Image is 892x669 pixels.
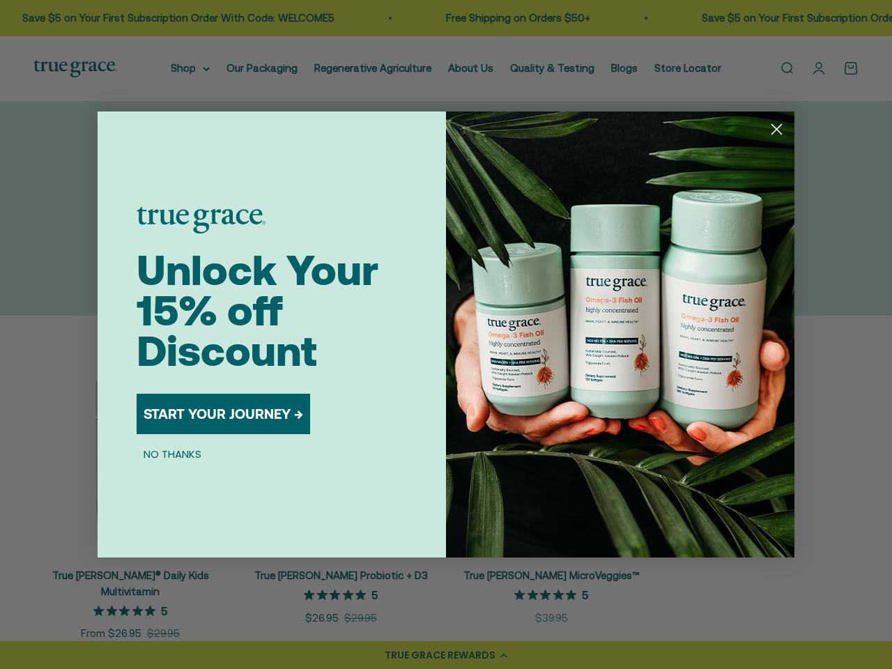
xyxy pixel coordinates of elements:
[137,394,310,434] button: START YOUR JOURNEY →
[764,117,789,141] button: Close dialog
[446,111,794,557] img: 098727d5-50f8-4f9b-9554-844bb8da1403.jpeg
[137,246,378,375] span: Unlock Your 15% off Discount
[137,207,266,233] img: logo placeholder
[137,445,208,462] button: NO THANKS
